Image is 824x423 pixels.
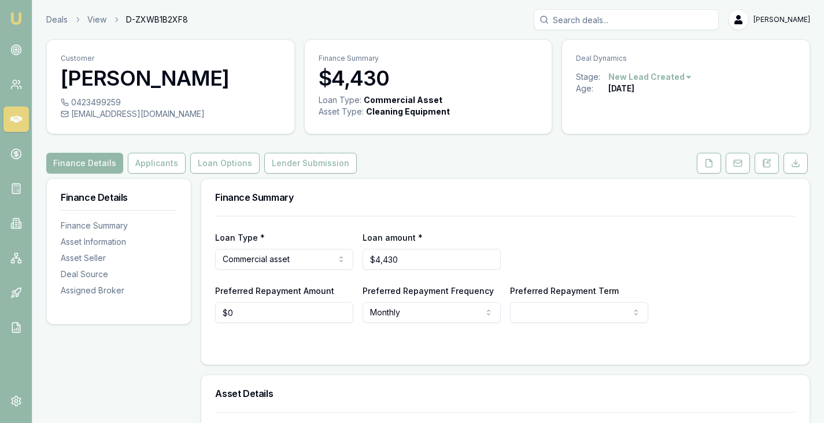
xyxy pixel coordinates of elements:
[46,153,125,174] a: Finance Details
[576,54,796,63] p: Deal Dynamics
[215,193,796,202] h3: Finance Summary
[46,14,188,25] nav: breadcrumb
[262,153,359,174] a: Lender Submission
[61,236,177,248] div: Asset Information
[61,268,177,280] div: Deal Source
[61,193,177,202] h3: Finance Details
[61,67,280,90] h3: [PERSON_NAME]
[87,14,106,25] a: View
[753,15,810,24] span: [PERSON_NAME]
[534,9,719,30] input: Search deals
[46,153,123,174] button: Finance Details
[215,233,265,242] label: Loan Type *
[128,153,186,174] button: Applicants
[608,83,634,94] div: [DATE]
[61,220,177,231] div: Finance Summary
[576,83,608,94] div: Age:
[319,67,538,90] h3: $4,430
[61,252,177,264] div: Asset Seller
[319,54,538,63] p: Finance Summary
[215,286,334,296] label: Preferred Repayment Amount
[9,12,23,25] img: emu-icon-u.png
[363,286,494,296] label: Preferred Repayment Frequency
[61,97,280,108] div: 0423499259
[576,71,608,83] div: Stage:
[188,153,262,174] a: Loan Options
[215,302,353,323] input: $
[363,233,423,242] label: Loan amount *
[363,249,501,270] input: $
[125,153,188,174] a: Applicants
[61,108,280,120] div: [EMAIL_ADDRESS][DOMAIN_NAME]
[215,389,796,398] h3: Asset Details
[510,286,619,296] label: Preferred Repayment Term
[61,54,280,63] p: Customer
[61,285,177,296] div: Assigned Broker
[364,94,442,106] div: Commercial Asset
[190,153,260,174] button: Loan Options
[264,153,357,174] button: Lender Submission
[319,106,364,117] div: Asset Type :
[366,106,450,117] div: Cleaning Equipment
[608,71,693,83] button: New Lead Created
[319,94,361,106] div: Loan Type:
[126,14,188,25] span: D-ZXWB1B2XF8
[46,14,68,25] a: Deals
